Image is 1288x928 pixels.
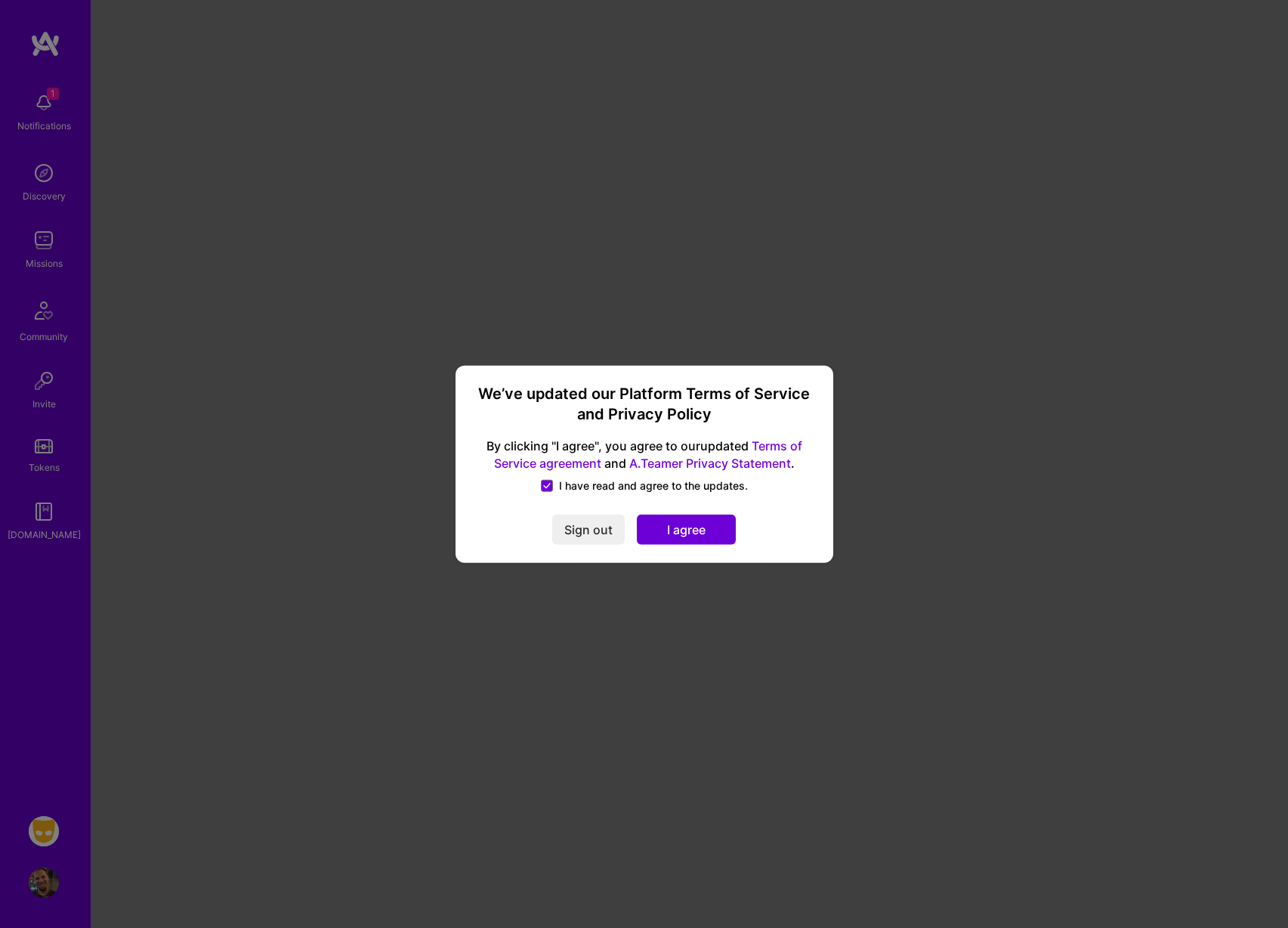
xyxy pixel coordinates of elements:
[474,438,815,472] span: By clicking "I agree", you agree to our updated and .
[559,478,748,493] span: I have read and agree to the updates.
[494,438,802,471] a: Terms of Service agreement
[552,514,625,544] button: Sign out
[629,455,791,470] a: A.Teamer Privacy Statement
[474,384,815,425] h3: We’ve updated our Platform Terms of Service and Privacy Policy
[637,514,736,544] button: I agree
